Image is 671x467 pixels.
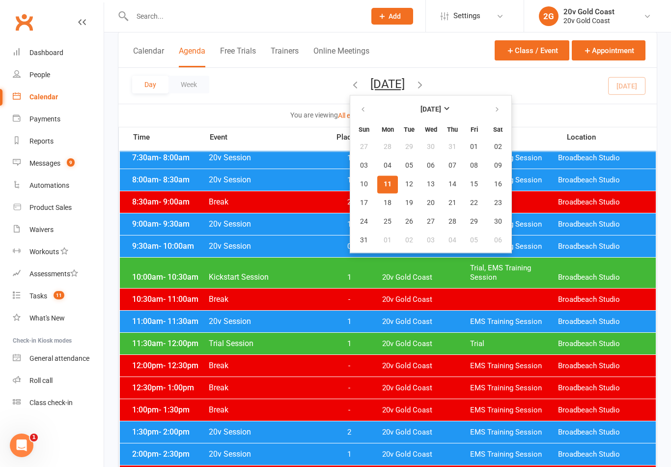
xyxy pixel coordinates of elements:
[405,236,413,244] span: 02
[470,317,558,326] span: EMS Training Session
[208,272,324,282] span: Kickstart Session
[470,428,558,437] span: EMS Training Session
[208,175,324,184] span: 20v Session
[159,241,194,251] span: - 10:00am
[470,450,558,459] span: EMS Training Session
[563,7,615,16] div: 20v Gold Coast
[485,232,510,249] button: 06
[323,153,375,163] span: 1
[384,199,391,207] span: 18
[382,383,470,393] span: 20v Gold Coast
[448,236,456,244] span: 04
[13,175,104,197] a: Automations
[208,383,324,392] span: Break
[399,213,419,231] button: 26
[132,76,168,93] button: Day
[470,361,558,371] span: EMS Training Session
[168,76,209,93] button: Week
[427,180,435,188] span: 13
[382,450,470,459] span: 20v Gold Coast
[447,126,458,133] small: Thursday
[485,213,510,231] button: 30
[464,194,484,212] button: 22
[448,218,456,226] span: 28
[470,263,558,282] span: Trial, EMS Training Session
[493,126,503,133] small: Saturday
[470,153,558,163] span: EMS Training Session
[323,317,375,326] span: 1
[377,157,398,175] button: 04
[13,42,104,64] a: Dashboard
[464,138,484,156] button: 01
[470,242,558,251] span: EMS Training Session
[485,157,510,175] button: 09
[10,434,33,457] iframe: Intercom live chat
[420,106,441,114] strong: [DATE]
[471,126,478,133] small: Friday
[399,157,419,175] button: 05
[208,339,324,348] span: Trial Session
[208,153,324,162] span: 20v Session
[360,236,368,244] span: 31
[13,152,104,175] a: Messages 9
[208,449,324,459] span: 20v Session
[351,213,376,231] button: 24
[384,218,391,226] span: 25
[453,5,480,27] span: Settings
[163,317,198,326] span: - 11:30am
[494,162,502,170] span: 09
[271,46,299,67] button: Trainers
[558,428,646,437] span: Broadbeach Studio
[558,339,646,349] span: Broadbeach Studio
[360,143,368,151] span: 27
[399,194,419,212] button: 19
[377,138,398,156] button: 28
[477,134,567,141] span: Type
[13,130,104,152] a: Reports
[29,377,53,384] div: Roll call
[351,194,376,212] button: 17
[30,434,38,441] span: 1
[130,427,208,437] span: 1:30pm
[159,427,190,437] span: - 2:00pm
[323,450,375,459] span: 1
[448,199,456,207] span: 21
[382,295,470,304] span: 20v Gold Coast
[485,175,510,193] button: 16
[29,354,89,362] div: General attendance
[558,242,646,251] span: Broadbeach Studio
[129,9,359,23] input: Search...
[360,162,368,170] span: 03
[163,383,194,392] span: - 1:00pm
[442,138,463,156] button: 31
[329,134,381,141] span: Places Left
[558,295,646,304] span: Broadbeach Studio
[163,361,198,370] span: - 12:30pm
[470,218,478,226] span: 29
[382,361,470,371] span: 20v Gold Coast
[494,199,502,207] span: 23
[13,392,104,414] a: Class kiosk mode
[377,213,398,231] button: 25
[338,112,376,119] a: All events
[360,218,368,226] span: 24
[384,180,391,188] span: 11
[420,175,441,193] button: 13
[351,175,376,193] button: 10
[159,197,190,206] span: - 9:00am
[130,339,208,348] span: 11:30am
[13,307,104,329] a: What's New
[13,64,104,86] a: People
[420,138,441,156] button: 30
[442,213,463,231] button: 28
[163,339,198,348] span: - 12:00pm
[494,180,502,188] span: 16
[29,93,58,101] div: Calendar
[351,138,376,156] button: 27
[485,194,510,212] button: 23
[313,46,369,67] button: Online Meetings
[420,157,441,175] button: 06
[464,232,484,249] button: 05
[420,213,441,231] button: 27
[130,294,208,304] span: 10:30am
